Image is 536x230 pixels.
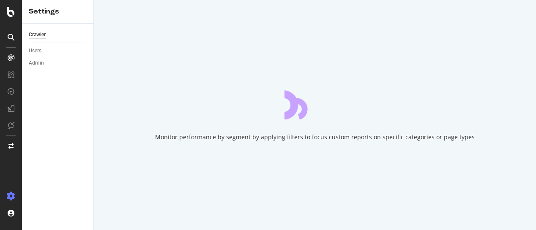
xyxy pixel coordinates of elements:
[284,89,345,119] div: animation
[29,46,41,55] div: Users
[29,30,88,39] a: Crawler
[29,30,46,39] div: Crawler
[29,59,44,68] div: Admin
[155,133,475,141] div: Monitor performance by segment by applying filters to focus custom reports on specific categories...
[29,46,88,55] a: Users
[29,7,87,16] div: Settings
[29,59,88,68] a: Admin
